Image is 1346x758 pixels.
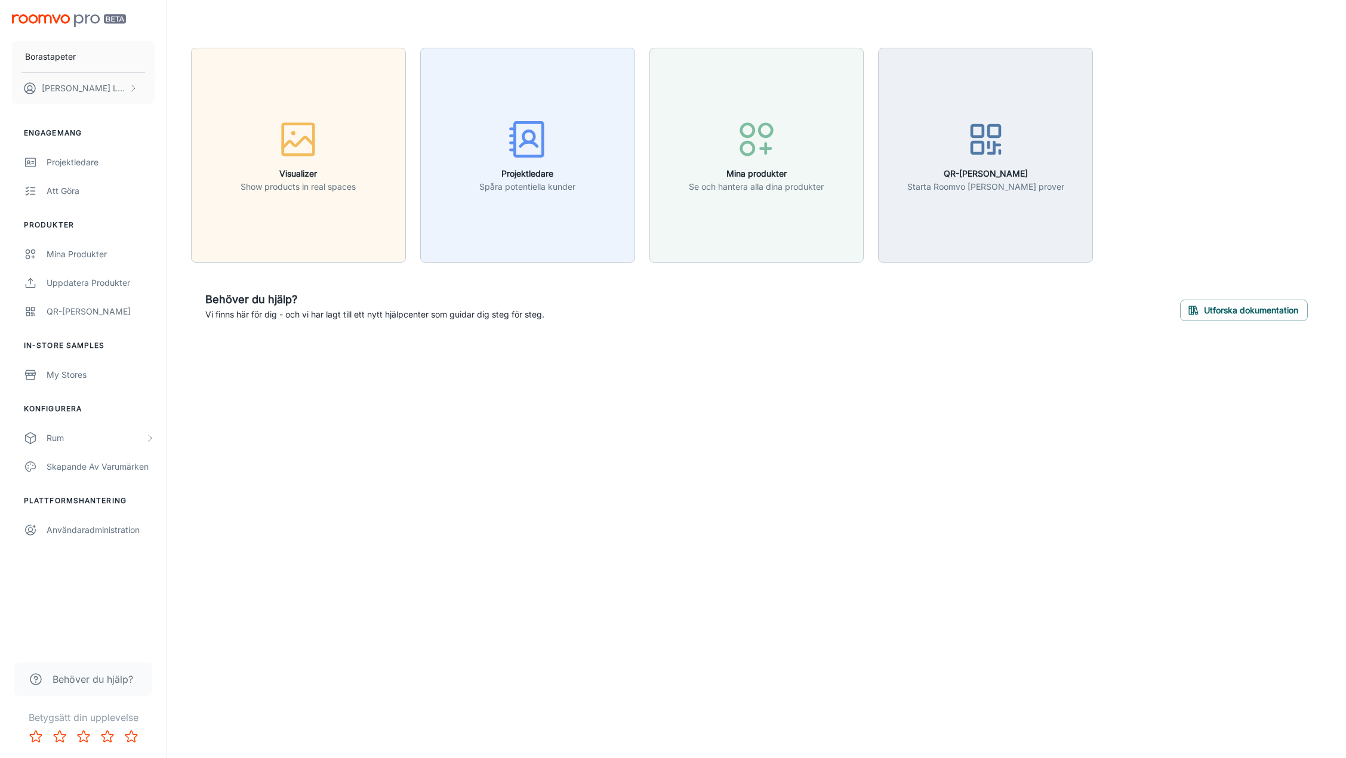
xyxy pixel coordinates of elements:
[649,148,864,160] a: Mina produkterSe och hantera alla dina produkter
[689,180,824,193] p: Se och hantera alla dina produkter
[1180,303,1308,315] a: Utforska dokumentation
[47,305,155,318] div: QR-[PERSON_NAME]
[878,48,1093,263] button: QR-[PERSON_NAME]Starta Roomvo [PERSON_NAME] prover
[420,148,635,160] a: ProjektledareSpåra potentiella kunder
[1180,300,1308,321] button: Utforska dokumentation
[878,148,1093,160] a: QR-[PERSON_NAME]Starta Roomvo [PERSON_NAME] prover
[12,14,126,27] img: Roomvo PRO Beta
[907,167,1064,180] h6: QR-[PERSON_NAME]
[689,167,824,180] h6: Mina produkter
[47,184,155,198] div: Att göra
[420,48,635,263] button: ProjektledareSpåra potentiella kunder
[42,82,126,95] p: [PERSON_NAME] Luiga
[649,48,864,263] button: Mina produkterSe och hantera alla dina produkter
[479,180,575,193] p: Spåra potentiella kunder
[47,276,155,289] div: Uppdatera produkter
[205,291,544,308] h6: Behöver du hjälp?
[47,156,155,169] div: Projektledare
[25,50,76,63] p: Borastapeter
[241,180,356,193] p: Show products in real spaces
[241,167,356,180] h6: Visualizer
[47,248,155,261] div: Mina produkter
[12,41,155,72] button: Borastapeter
[12,73,155,104] button: [PERSON_NAME] Luiga
[205,308,544,321] p: Vi finns här för dig - och vi har lagt till ett nytt hjälpcenter som guidar dig steg för steg.
[47,368,155,381] div: My Stores
[191,48,406,263] button: VisualizerShow products in real spaces
[479,167,575,180] h6: Projektledare
[907,180,1064,193] p: Starta Roomvo [PERSON_NAME] prover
